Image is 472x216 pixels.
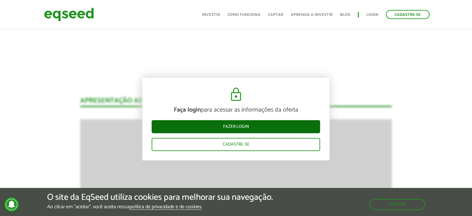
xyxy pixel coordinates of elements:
a: Investir [202,13,220,17]
a: Como funciona [227,13,260,17]
a: Blog [340,13,350,17]
a: Cadastre-se [386,10,430,19]
img: cadeado.svg [228,87,244,102]
a: política de privacidade e de cookies [129,204,202,210]
a: Login [366,13,378,17]
p: Ao clicar em "aceitar", você aceita nossa . [47,204,273,210]
p: para acessar as informações da oferta [152,107,320,114]
h5: O site da EqSeed utiliza cookies para melhorar sua navegação. [47,193,273,202]
img: EqSeed [44,6,94,23]
a: Cadastre-se [152,138,320,151]
a: Fazer login [152,120,320,133]
button: Aceitar [369,199,425,210]
a: Captar [268,13,283,17]
a: Aprenda a investir [291,13,333,17]
strong: Faça login [174,105,201,115]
